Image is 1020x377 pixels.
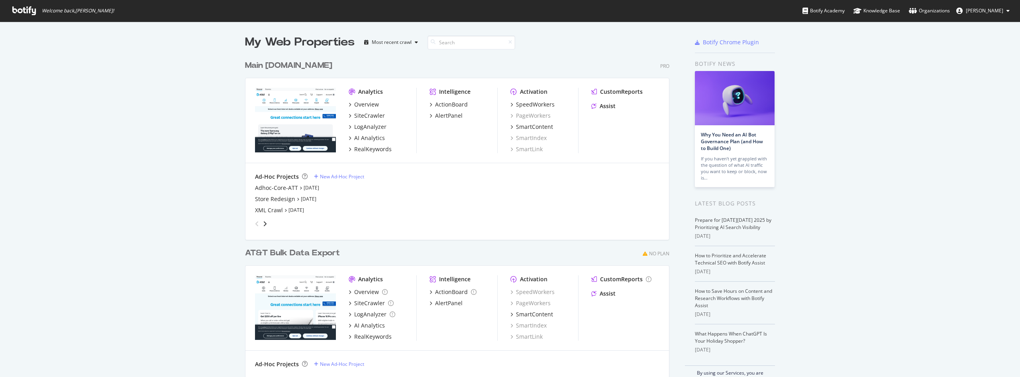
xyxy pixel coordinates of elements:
[909,7,950,15] div: Organizations
[320,361,364,367] div: New Ad-Hoc Project
[516,101,555,109] div: SpeedWorkers
[245,247,343,259] a: AT&T Bulk Data Export
[439,88,471,96] div: Intelligence
[695,38,759,46] a: Botify Chrome Plugin
[354,322,385,330] div: AI Analytics
[950,4,1016,17] button: [PERSON_NAME]
[349,101,379,109] a: Overview
[703,38,759,46] div: Botify Chrome Plugin
[600,88,643,96] div: CustomReports
[255,88,336,152] img: att.com
[591,88,643,96] a: CustomReports
[695,311,775,318] div: [DATE]
[255,275,336,340] img: attbulkexport.com
[358,88,383,96] div: Analytics
[255,184,298,192] a: Adhoc-Core-ATT
[354,123,386,131] div: LogAnalyzer
[510,101,555,109] a: SpeedWorkers
[354,310,386,318] div: LogAnalyzer
[510,310,553,318] a: SmartContent
[510,299,551,307] a: PageWorkers
[349,310,395,318] a: LogAnalyzer
[361,36,421,49] button: Most recent crawl
[520,275,547,283] div: Activation
[695,59,775,68] div: Botify news
[428,36,515,49] input: Search
[600,290,616,298] div: Assist
[354,288,379,296] div: Overview
[314,361,364,367] a: New Ad-Hoc Project
[349,322,385,330] a: AI Analytics
[358,275,383,283] div: Analytics
[255,206,283,214] a: XML Crawl
[701,156,769,181] div: If you haven’t yet grappled with the question of what AI traffic you want to keep or block, now is…
[430,101,468,109] a: ActionBoard
[695,288,772,309] a: How to Save Hours on Content and Research Workflows with Botify Assist
[516,123,553,131] div: SmartContent
[430,112,463,120] a: AlertPanel
[354,112,385,120] div: SiteCrawler
[354,333,392,341] div: RealKeywords
[354,134,385,142] div: AI Analytics
[695,346,775,353] div: [DATE]
[600,275,643,283] div: CustomReports
[354,299,385,307] div: SiteCrawler
[510,123,553,131] a: SmartContent
[354,101,379,109] div: Overview
[255,360,299,368] div: Ad-Hoc Projects
[435,101,468,109] div: ActionBoard
[649,250,669,257] div: No Plan
[288,207,304,213] a: [DATE]
[695,199,775,208] div: Latest Blog Posts
[510,112,551,120] a: PageWorkers
[510,288,555,296] a: SpeedWorkers
[349,145,392,153] a: RealKeywords
[320,173,364,180] div: New Ad-Hoc Project
[354,145,392,153] div: RealKeywords
[510,333,543,341] a: SmartLink
[435,299,463,307] div: AlertPanel
[314,173,364,180] a: New Ad-Hoc Project
[510,322,547,330] a: SmartIndex
[695,268,775,275] div: [DATE]
[372,40,412,45] div: Most recent crawl
[349,112,385,120] a: SiteCrawler
[660,63,669,69] div: Pro
[245,60,335,71] a: Main [DOMAIN_NAME]
[255,173,299,181] div: Ad-Hoc Projects
[304,184,319,191] a: [DATE]
[252,217,262,230] div: angle-left
[695,217,771,231] a: Prepare for [DATE][DATE] 2025 by Prioritizing AI Search Visibility
[301,195,316,202] a: [DATE]
[591,290,616,298] a: Assist
[695,252,766,266] a: How to Prioritize and Accelerate Technical SEO with Botify Assist
[802,7,845,15] div: Botify Academy
[695,330,767,344] a: What Happens When ChatGPT Is Your Holiday Shopper?
[435,288,468,296] div: ActionBoard
[510,134,547,142] a: SmartIndex
[245,60,332,71] div: Main [DOMAIN_NAME]
[349,123,386,131] a: LogAnalyzer
[510,145,543,153] a: SmartLink
[701,131,763,152] a: Why You Need an AI Bot Governance Plan (and How to Build One)
[255,195,295,203] a: Store Redesign
[430,288,477,296] a: ActionBoard
[349,134,385,142] a: AI Analytics
[439,275,471,283] div: Intelligence
[349,299,394,307] a: SiteCrawler
[430,299,463,307] a: AlertPanel
[695,71,775,125] img: Why You Need an AI Bot Governance Plan (and How to Build One)
[966,7,1003,14] span: Colin Mumma
[853,7,900,15] div: Knowledge Base
[262,220,268,228] div: angle-right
